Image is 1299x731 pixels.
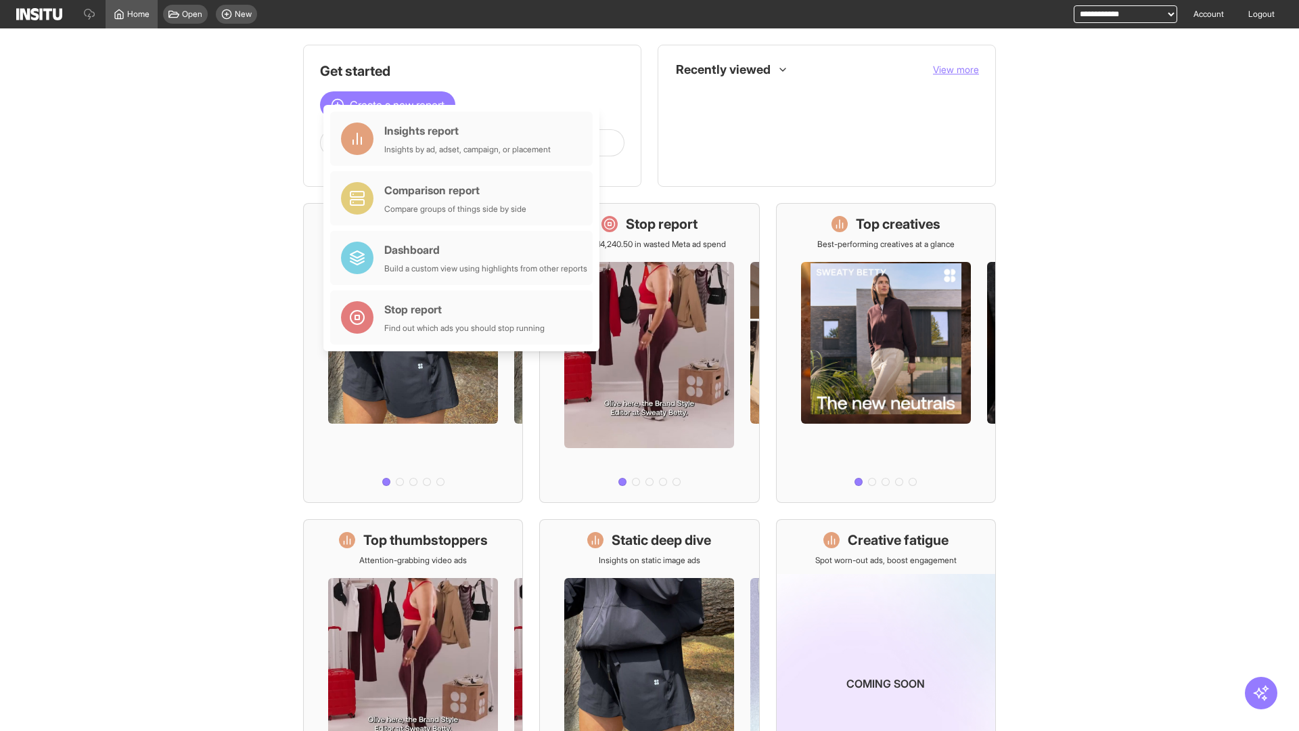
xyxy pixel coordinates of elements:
p: Best-performing creatives at a glance [817,239,955,250]
div: Insights report [384,123,551,139]
span: Open [182,9,202,20]
div: Comparison report [384,182,526,198]
div: Compare groups of things side by side [384,204,526,215]
h1: Get started [320,62,624,81]
span: Create a new report [350,97,445,113]
button: View more [933,63,979,76]
span: Home [127,9,150,20]
div: Find out which ads you should stop running [384,323,545,334]
p: Insights on static image ads [599,555,700,566]
a: Stop reportSave £14,240.50 in wasted Meta ad spend [539,203,759,503]
div: Dashboard [384,242,587,258]
a: Top creativesBest-performing creatives at a glance [776,203,996,503]
div: Build a custom view using highlights from other reports [384,263,587,274]
div: Stop report [384,301,545,317]
p: Save £14,240.50 in wasted Meta ad spend [573,239,726,250]
a: What's live nowSee all active ads instantly [303,203,523,503]
h1: Stop report [626,215,698,234]
span: New [235,9,252,20]
p: Attention-grabbing video ads [359,555,467,566]
img: Logo [16,8,62,20]
div: Insights by ad, adset, campaign, or placement [384,144,551,155]
h1: Top thumbstoppers [363,531,488,550]
span: View more [933,64,979,75]
h1: Static deep dive [612,531,711,550]
h1: Top creatives [856,215,940,234]
button: Create a new report [320,91,455,118]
